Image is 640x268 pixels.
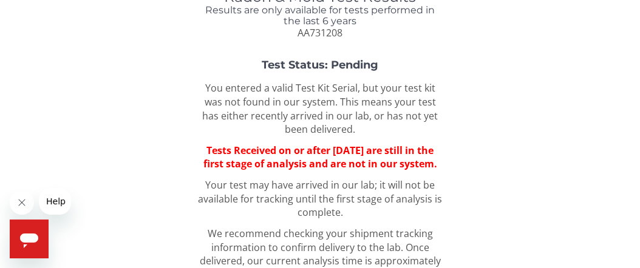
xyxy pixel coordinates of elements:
[203,144,437,171] span: Tests Received on or after [DATE] are still in the first stage of analysis and are not in our sys...
[298,26,342,39] span: AA731208
[196,178,444,220] p: Your test may have arrived in our lab; it will not be available for tracking until the first stag...
[10,219,49,258] iframe: Button to launch messaging window
[196,81,444,136] p: You entered a valid Test Kit Serial, but your test kit was not found in our system. This means yo...
[10,190,34,215] iframe: Close message
[207,227,432,254] span: We recommend checking your shipment tracking information to confirm delivery to the lab.
[39,188,71,215] iframe: Message from company
[262,58,378,72] strong: Test Status: Pending
[196,5,444,26] h4: Results are only available for tests performed in the last 6 years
